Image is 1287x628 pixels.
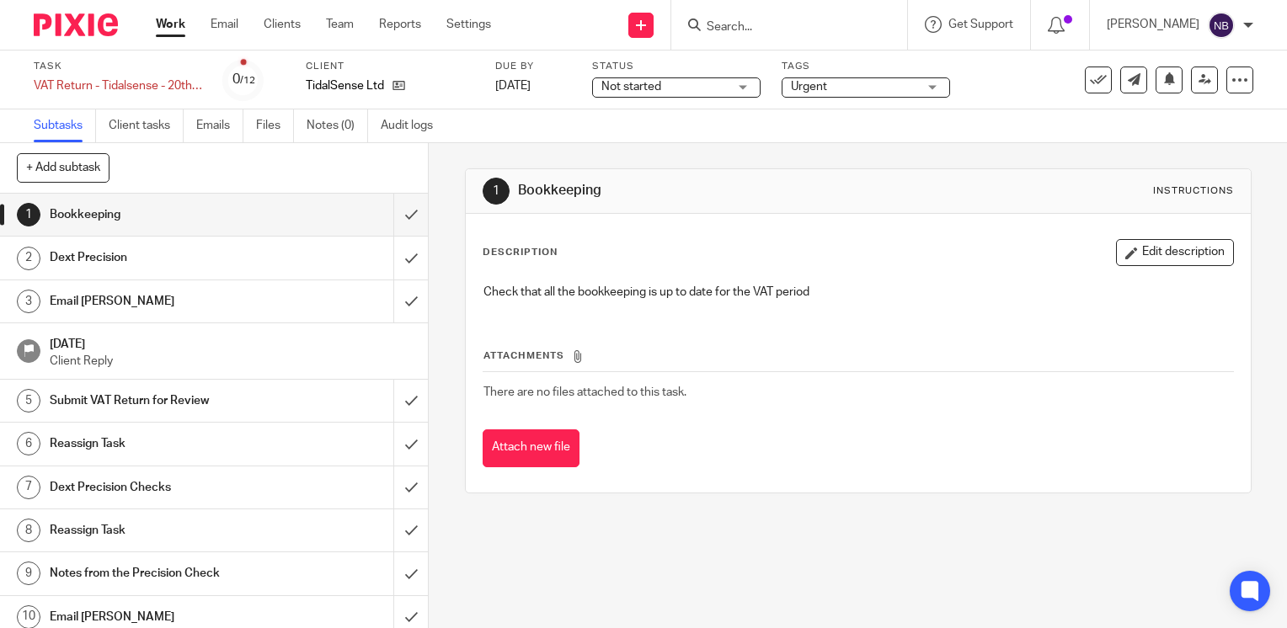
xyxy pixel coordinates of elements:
[592,60,761,73] label: Status
[483,386,686,398] span: There are no files attached to this task.
[17,476,40,499] div: 7
[791,81,827,93] span: Urgent
[17,519,40,542] div: 8
[34,77,202,94] div: VAT Return - Tidalsense - 20th of the month
[196,109,243,142] a: Emails
[381,109,446,142] a: Audit logs
[17,153,109,182] button: + Add subtask
[483,429,579,467] button: Attach new file
[306,77,384,94] p: TidalSense Ltd
[518,182,894,200] h1: Bookkeeping
[17,561,40,585] div: 9
[50,353,412,370] p: Client Reply
[326,16,354,33] a: Team
[232,70,255,89] div: 0
[948,19,1013,30] span: Get Support
[483,246,558,259] p: Description
[34,109,96,142] a: Subtasks
[17,432,40,455] div: 6
[264,16,301,33] a: Clients
[782,60,950,73] label: Tags
[50,289,268,314] h1: Email [PERSON_NAME]
[446,16,491,33] a: Settings
[256,109,294,142] a: Files
[483,178,510,205] div: 1
[34,13,118,36] img: Pixie
[50,245,268,270] h1: Dext Precision
[50,332,412,353] h1: [DATE]
[50,475,268,500] h1: Dext Precision Checks
[483,351,564,360] span: Attachments
[17,389,40,412] div: 5
[307,109,368,142] a: Notes (0)
[705,20,857,35] input: Search
[601,81,661,93] span: Not started
[156,16,185,33] a: Work
[1208,12,1235,39] img: svg%3E
[50,431,268,456] h1: Reassign Task
[17,290,40,313] div: 3
[17,203,40,226] div: 1
[17,247,40,270] div: 2
[211,16,238,33] a: Email
[34,60,202,73] label: Task
[306,60,474,73] label: Client
[240,76,255,85] small: /12
[379,16,421,33] a: Reports
[1153,184,1234,198] div: Instructions
[50,518,268,543] h1: Reassign Task
[50,202,268,227] h1: Bookkeeping
[109,109,184,142] a: Client tasks
[50,561,268,586] h1: Notes from the Precision Check
[495,60,571,73] label: Due by
[50,388,268,413] h1: Submit VAT Return for Review
[483,284,1233,301] p: Check that all the bookkeeping is up to date for the VAT period
[1116,239,1234,266] button: Edit description
[495,80,531,92] span: [DATE]
[1107,16,1199,33] p: [PERSON_NAME]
